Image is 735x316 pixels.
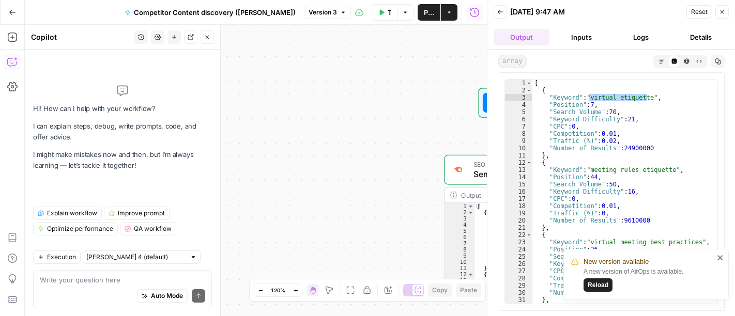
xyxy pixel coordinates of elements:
[505,80,532,87] div: 1
[505,108,532,116] div: 5
[33,121,212,143] p: I can explain steps, debug, write prompts, code, and offer advice.
[104,207,170,220] button: Improve prompt
[691,7,708,17] span: Reset
[505,253,532,260] div: 25
[473,159,603,169] span: SEO Research
[467,271,474,277] span: Toggle code folding, rows 12 through 21
[456,283,481,297] button: Paste
[505,224,532,231] div: 21
[526,80,532,87] span: Toggle code folding, rows 1 through 342
[505,123,532,130] div: 7
[588,280,608,290] span: Reload
[505,275,532,282] div: 28
[388,7,391,18] span: Test Data
[432,286,448,295] span: Copy
[505,296,532,304] div: 31
[717,254,724,262] button: close
[445,265,475,271] div: 11
[505,166,532,173] div: 13
[673,29,729,45] button: Details
[473,168,603,180] span: Semrush URL Organic Search Keywords
[584,257,649,267] span: New version available
[505,116,532,123] div: 6
[33,207,102,220] button: Explain workflow
[33,222,118,235] button: Optimize performance
[505,195,532,202] div: 17
[418,4,440,21] button: Publish
[505,202,532,210] div: 18
[467,203,474,209] span: Toggle code folding, rows 1 through 342
[137,289,188,303] button: Auto Mode
[526,87,532,94] span: Toggle code folding, rows 2 through 11
[445,228,475,234] div: 5
[505,260,532,267] div: 26
[505,137,532,145] div: 9
[505,101,532,108] div: 4
[584,267,714,292] div: A new version of AirOps is available.
[428,283,452,297] button: Copy
[505,239,532,246] div: 23
[118,4,302,21] button: Competitor Content discovery ([PERSON_NAME])
[505,217,532,224] div: 20
[505,94,532,101] div: 3
[445,209,475,215] div: 2
[584,278,612,292] button: Reload
[372,4,397,21] button: Test Data
[452,164,465,175] img: ey5lt04xp3nqzrimtu8q5fsyor3u
[461,190,603,200] div: Output
[445,259,475,265] div: 10
[505,181,532,188] div: 15
[47,252,76,262] span: Execution
[445,271,475,277] div: 12
[445,155,637,286] div: SEO ResearchSemrush URL Organic Search KeywordsOutput[ { : : : : : : : : } { : :
[505,246,532,253] div: 24
[445,277,475,283] div: 13
[526,159,532,166] span: Toggle code folding, rows 12 through 21
[445,252,475,259] div: 9
[47,209,97,218] span: Explain workflow
[445,203,475,209] div: 1
[614,29,669,45] button: Logs
[505,87,532,94] div: 2
[424,7,434,18] span: Publish
[47,224,113,233] span: Optimize performance
[467,209,474,215] span: Toggle code folding, rows 2 through 11
[309,8,337,17] span: Version 3
[33,149,212,171] p: I might make mistakes now and then, but I’m always learning — let’s tackle it together!
[86,252,186,262] input: Claude Sonnet 4 (default)
[554,29,609,45] button: Inputs
[31,32,131,42] div: Copilot
[505,282,532,289] div: 29
[505,289,532,296] div: 30
[505,231,532,239] div: 22
[505,210,532,217] div: 19
[460,286,477,295] span: Paste
[505,267,532,275] div: 27
[505,145,532,152] div: 10
[445,240,475,246] div: 7
[33,103,212,114] p: Hi! How can I help with your workflow?
[505,159,532,166] div: 12
[505,152,532,159] div: 11
[445,222,475,228] div: 4
[505,130,532,137] div: 8
[445,234,475,240] div: 6
[118,209,165,218] span: Improve prompt
[526,231,532,239] span: Toggle code folding, rows 22 through 31
[505,173,532,181] div: 14
[445,246,475,252] div: 8
[33,250,81,264] button: Execution
[686,5,712,19] button: Reset
[304,6,351,19] button: Version 3
[134,7,296,18] span: Competitor Content discovery ([PERSON_NAME])
[505,188,532,195] div: 16
[445,215,475,222] div: 3
[120,222,176,235] button: QA workflow
[498,55,527,68] span: array
[151,291,183,301] span: Auto Mode
[494,29,549,45] button: Output
[271,286,285,294] span: 120%
[134,224,172,233] span: QA workflow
